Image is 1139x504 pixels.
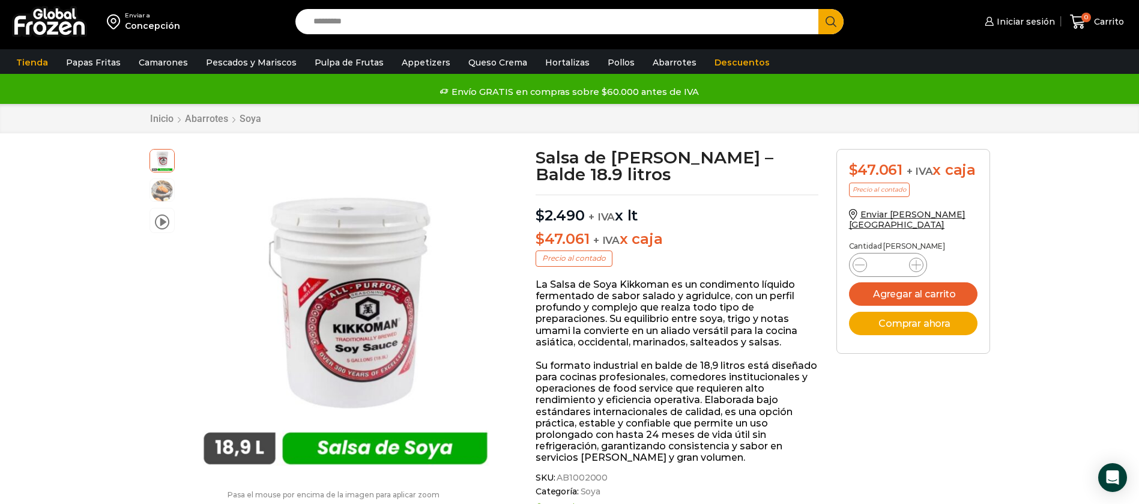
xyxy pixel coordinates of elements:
[536,230,545,247] span: $
[150,148,174,172] span: salsa de soya kikkoman
[907,165,933,177] span: + IVA
[396,51,456,74] a: Appetizers
[579,487,600,497] a: Soya
[150,491,518,499] p: Pasa el mouse por encima de la imagen para aplicar zoom
[994,16,1055,28] span: Iniciar sesión
[150,113,174,124] a: Inicio
[536,473,818,483] span: SKU:
[708,51,776,74] a: Descuentos
[536,230,589,247] bdi: 47.061
[107,11,125,32] img: address-field-icon.svg
[536,487,818,497] span: Categoría:
[555,473,608,483] span: AB1002000
[1081,13,1091,22] span: 0
[877,257,899,273] input: Product quantity
[10,51,54,74] a: Tienda
[181,149,510,479] div: 1 / 3
[849,161,858,178] span: $
[60,51,127,74] a: Papas Fritas
[536,231,818,248] p: x caja
[462,51,533,74] a: Queso Crema
[536,195,818,225] p: x lt
[849,161,902,178] bdi: 47.061
[849,242,977,250] p: Cantidad [PERSON_NAME]
[125,11,180,20] div: Enviar a
[539,51,596,74] a: Hortalizas
[588,211,615,223] span: + IVA
[593,234,620,246] span: + IVA
[133,51,194,74] a: Camarones
[602,51,641,74] a: Pollos
[982,10,1055,34] a: Iniciar sesión
[536,207,585,224] bdi: 2.490
[239,113,262,124] a: Soya
[1067,8,1127,36] a: 0 Carrito
[200,51,303,74] a: Pescados y Mariscos
[1091,16,1124,28] span: Carrito
[1098,463,1127,492] div: Open Intercom Messenger
[849,162,977,179] div: x caja
[125,20,180,32] div: Concepción
[647,51,702,74] a: Abarrotes
[150,113,262,124] nav: Breadcrumb
[536,207,545,224] span: $
[150,179,174,203] span: salsa soya
[536,149,818,183] h1: Salsa de [PERSON_NAME] – Balde 18.9 litros
[536,250,612,266] p: Precio al contado
[818,9,844,34] button: Search button
[849,282,977,306] button: Agregar al carrito
[849,209,965,230] a: Enviar [PERSON_NAME][GEOGRAPHIC_DATA]
[849,312,977,335] button: Comprar ahora
[536,279,818,348] p: La Salsa de Soya Kikkoman es un condimento líquido fermentado de sabor salado y agridulce, con un...
[849,183,910,197] p: Precio al contado
[181,149,510,479] img: salsa de soya kikkoman
[184,113,229,124] a: Abarrotes
[536,360,818,464] p: Su formato industrial en balde de 18,9 litros está diseñado para cocinas profesionales, comedores...
[309,51,390,74] a: Pulpa de Frutas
